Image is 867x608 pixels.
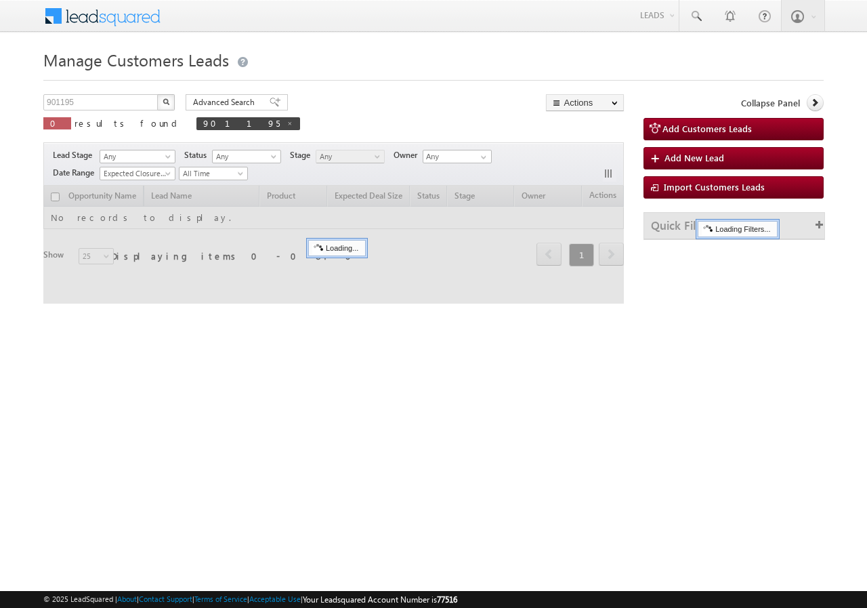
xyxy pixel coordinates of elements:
span: 77516 [437,594,457,605]
span: Stage [290,149,316,161]
span: © 2025 LeadSquared | | | | | [43,593,457,606]
input: Type to Search [423,150,492,163]
span: Any [316,150,381,163]
span: Date Range [53,167,100,179]
a: About [117,594,137,603]
span: 901195 [203,117,280,129]
a: Terms of Service [194,594,247,603]
div: Loading Filters... [698,221,778,237]
span: 0 [50,117,64,129]
button: Actions [546,94,624,111]
a: Any [212,150,281,163]
span: Your Leadsquared Account Number is [303,594,457,605]
span: Collapse Panel [741,97,800,109]
a: Acceptable Use [249,594,301,603]
span: Lead Stage [53,149,98,161]
span: Advanced Search [193,96,259,108]
span: Add New Lead [664,152,724,163]
span: Manage Customers Leads [43,49,229,70]
a: Show All Items [473,150,490,164]
div: Loading... [308,240,366,256]
span: Expected Closure Date [100,167,171,180]
span: Status [184,149,212,161]
span: Owner [394,149,423,161]
a: Expected Closure Date [100,167,175,180]
a: Any [316,150,385,163]
span: All Time [179,167,244,180]
span: Import Customers Leads [664,181,765,192]
span: Any [213,150,277,163]
a: Contact Support [139,594,192,603]
img: Search [163,98,169,105]
a: Any [100,150,175,163]
span: Add Customers Leads [662,123,752,134]
span: Any [100,150,171,163]
span: results found [75,117,182,129]
a: All Time [179,167,248,180]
